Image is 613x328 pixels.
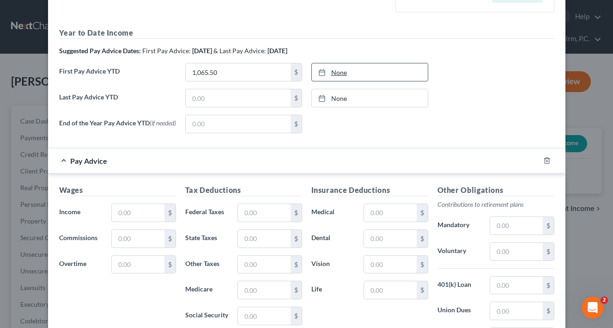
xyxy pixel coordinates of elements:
label: Mandatory [433,217,486,235]
span: (if needed) [150,119,176,127]
div: $ [417,281,428,299]
span: First Pay Advice: [142,47,191,55]
input: 0.00 [364,281,416,299]
div: $ [291,204,302,222]
input: 0.00 [364,204,416,222]
label: Last Pay Advice YTD [55,89,181,115]
input: 0.00 [490,217,542,235]
div: $ [291,89,302,107]
h5: Wages [59,185,176,196]
h5: Other Obligations [437,185,554,196]
span: 2 [601,297,608,304]
input: 0.00 [112,256,164,273]
input: 0.00 [238,230,290,248]
input: 0.00 [490,302,542,320]
label: Voluntary [433,242,486,261]
h5: Insurance Deductions [311,185,428,196]
label: 401(k) Loan [433,276,486,295]
div: $ [291,307,302,325]
label: First Pay Advice YTD [55,63,181,89]
div: $ [417,256,428,273]
a: None [312,89,428,107]
strong: [DATE] [192,47,212,55]
label: State Taxes [181,229,233,248]
input: 0.00 [186,115,291,133]
p: Contributions to retirement plans [437,200,554,209]
input: 0.00 [490,277,542,294]
strong: Suggested Pay Advice Dates: [59,47,141,55]
div: $ [543,243,554,260]
div: $ [291,115,302,133]
label: Social Security [181,307,233,325]
input: 0.00 [186,89,291,107]
input: 0.00 [112,230,164,248]
label: End of the Year Pay Advice YTD [55,115,181,141]
div: $ [164,230,176,248]
div: $ [543,277,554,294]
label: Medicare [181,281,233,299]
label: Dental [307,229,359,248]
div: $ [417,230,428,248]
input: 0.00 [238,204,290,222]
label: Medical [307,204,359,222]
label: Federal Taxes [181,204,233,222]
label: Vision [307,255,359,274]
iframe: Intercom live chat [582,297,604,319]
input: 0.00 [364,230,416,248]
div: $ [291,63,302,81]
strong: [DATE] [267,47,287,55]
span: Pay Advice [70,156,107,165]
div: $ [291,256,302,273]
input: 0.00 [238,281,290,299]
input: 0.00 [186,63,291,81]
span: Income [59,208,80,216]
input: 0.00 [238,256,290,273]
div: $ [543,302,554,320]
div: $ [164,256,176,273]
a: None [312,63,428,81]
label: Other Taxes [181,255,233,274]
input: 0.00 [490,243,542,260]
div: $ [543,217,554,235]
h5: Year to Date Income [59,27,554,39]
h5: Tax Deductions [185,185,302,196]
div: $ [291,230,302,248]
label: Overtime [55,255,107,274]
input: 0.00 [364,256,416,273]
div: $ [164,204,176,222]
span: & Last Pay Advice: [213,47,266,55]
div: $ [417,204,428,222]
label: Union Dues [433,302,486,320]
input: 0.00 [112,204,164,222]
label: Life [307,281,359,299]
input: 0.00 [238,307,290,325]
label: Commissions [55,229,107,248]
div: $ [291,281,302,299]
